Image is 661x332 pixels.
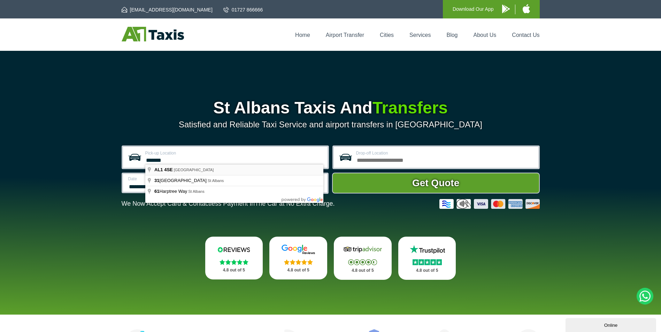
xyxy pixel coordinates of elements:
[372,98,448,117] span: Transfers
[122,6,213,13] a: [EMAIL_ADDRESS][DOMAIN_NAME]
[326,32,364,38] a: Airport Transfer
[205,237,263,279] a: Reviews.io Stars 4.8 out of 5
[122,27,184,41] img: A1 Taxis St Albans LTD
[356,151,534,155] label: Drop-off Location
[348,259,377,265] img: Stars
[474,32,497,38] a: About Us
[446,32,458,38] a: Blog
[413,259,442,265] img: Stars
[122,120,540,129] p: Satisfied and Reliable Taxi Service and airport transfers in [GEOGRAPHIC_DATA]
[409,32,431,38] a: Services
[174,168,214,172] span: [GEOGRAPHIC_DATA]
[453,5,494,14] p: Download Our App
[145,151,323,155] label: Pick-up Location
[122,200,335,207] p: We Now Accept Card & Contactless Payment In
[154,178,208,183] span: [GEOGRAPHIC_DATA]
[122,100,540,116] h1: St Albans Taxis And
[128,177,218,181] label: Date
[269,237,327,279] a: Google Stars 4.8 out of 5
[512,32,539,38] a: Contact Us
[341,266,384,275] p: 4.8 out of 5
[208,179,224,183] span: St Albans
[332,173,540,193] button: Get Quote
[188,189,204,193] span: St Albans
[334,237,392,280] a: Tripadvisor Stars 4.8 out of 5
[406,266,448,275] p: 4.8 out of 5
[220,259,248,265] img: Stars
[502,5,510,13] img: A1 Taxis Android App
[154,167,173,172] span: AL1 4SE
[284,259,313,265] img: Stars
[154,189,188,194] span: Harptree Way
[277,244,319,255] img: Google
[380,32,394,38] a: Cities
[154,178,159,183] span: 31
[398,237,456,280] a: Trustpilot Stars 4.8 out of 5
[295,32,310,38] a: Home
[255,200,335,207] span: The Car at No Extra Charge.
[223,6,263,13] a: 01727 866666
[213,244,255,255] img: Reviews.io
[342,244,384,255] img: Tripadvisor
[566,317,658,332] iframe: chat widget
[213,266,255,275] p: 4.8 out of 5
[154,189,159,194] span: 61
[406,244,448,255] img: Trustpilot
[439,199,540,209] img: Credit And Debit Cards
[523,4,530,13] img: A1 Taxis iPhone App
[277,266,320,275] p: 4.8 out of 5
